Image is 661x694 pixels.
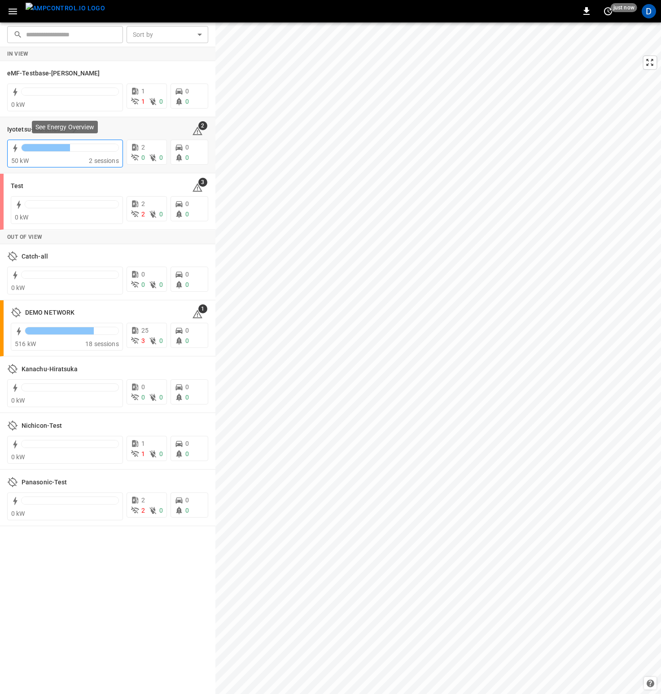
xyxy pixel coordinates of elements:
[141,211,145,218] span: 2
[89,157,119,164] span: 2 sessions
[159,394,163,401] span: 0
[141,281,145,288] span: 0
[141,144,145,151] span: 2
[85,340,119,347] span: 18 sessions
[35,123,94,132] p: See Energy Overview
[159,98,163,105] span: 0
[11,157,29,164] span: 50 kW
[22,421,62,431] h6: Nichicon-Test
[159,211,163,218] span: 0
[185,450,189,457] span: 0
[15,214,29,221] span: 0 kW
[185,281,189,288] span: 0
[159,450,163,457] span: 0
[141,98,145,105] span: 1
[25,308,74,318] h6: DEMO NETWORK
[185,496,189,504] span: 0
[185,383,189,391] span: 0
[7,51,29,57] strong: In View
[7,125,66,135] h6: Iyotetsu-Muromachi
[26,3,105,14] img: ampcontrol.io logo
[159,281,163,288] span: 0
[11,101,25,108] span: 0 kW
[141,88,145,95] span: 1
[185,200,189,207] span: 0
[198,304,207,313] span: 1
[185,88,189,95] span: 0
[642,4,656,18] div: profile-icon
[185,507,189,514] span: 0
[159,154,163,161] span: 0
[185,394,189,401] span: 0
[185,211,189,218] span: 0
[141,337,145,344] span: 3
[185,327,189,334] span: 0
[15,340,36,347] span: 516 kW
[7,69,100,79] h6: eMF-Testbase-Musashimurayama
[11,181,23,191] h6: Test
[11,284,25,291] span: 0 kW
[141,450,145,457] span: 1
[141,200,145,207] span: 2
[185,337,189,344] span: 0
[215,22,661,694] canvas: Map
[601,4,615,18] button: set refresh interval
[7,234,42,240] strong: Out of View
[185,98,189,105] span: 0
[198,178,207,187] span: 3
[185,144,189,151] span: 0
[159,507,163,514] span: 0
[141,496,145,504] span: 2
[141,327,149,334] span: 25
[185,440,189,447] span: 0
[141,154,145,161] span: 0
[159,337,163,344] span: 0
[22,252,48,262] h6: Catch-all
[11,397,25,404] span: 0 kW
[141,394,145,401] span: 0
[185,154,189,161] span: 0
[141,383,145,391] span: 0
[11,453,25,461] span: 0 kW
[11,510,25,517] span: 0 kW
[185,271,189,278] span: 0
[141,440,145,447] span: 1
[22,478,67,488] h6: Panasonic-Test
[22,365,78,374] h6: Kanachu-Hiratsuka
[198,121,207,130] span: 2
[141,271,145,278] span: 0
[141,507,145,514] span: 2
[611,3,637,12] span: just now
